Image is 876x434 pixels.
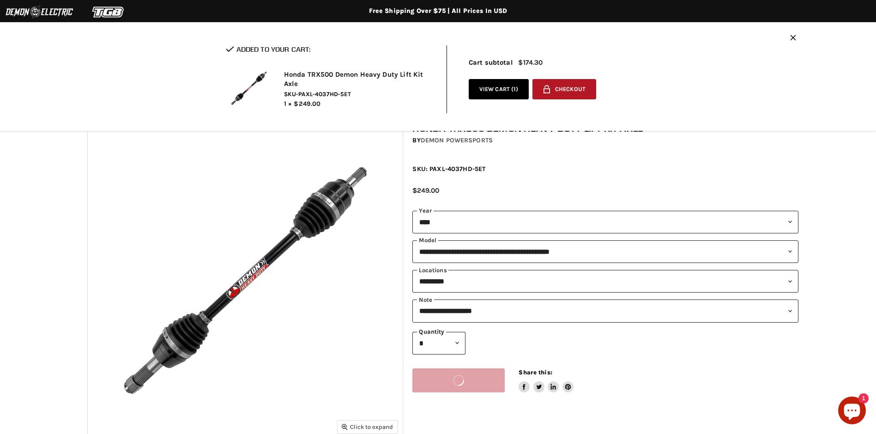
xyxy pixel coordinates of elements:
span: Click to expand [342,423,393,430]
div: SKU: PAXL-4037HD-5ET [412,164,798,174]
h1: Honda TRX500 Demon Heavy Duty Lift Kit Axle [412,122,798,134]
span: 1 [514,86,516,92]
img: Honda TRX500 Demon Heavy Duty Lift Kit Axle [226,65,272,111]
span: Share this: [519,369,552,376]
span: $249.00 [294,100,320,108]
span: Checkout [555,86,586,93]
button: Close [790,35,796,43]
h2: Honda TRX500 Demon Heavy Duty Lift Kit Axle [284,70,433,88]
select: keys [412,270,798,293]
select: Quantity [412,332,465,355]
div: by [412,135,798,146]
span: Cart subtotal [469,58,513,67]
aside: Share this: [519,368,574,393]
span: $249.00 [412,186,439,195]
div: Free Shipping Over $75 | All Prices In USD [69,7,808,15]
form: cart checkout [529,79,596,103]
select: modal-name [412,240,798,263]
span: $174.30 [518,59,543,67]
img: Demon Electric Logo 2 [5,3,74,21]
a: Demon Powersports [421,136,493,144]
button: Click to expand [338,421,398,433]
inbox-online-store-chat: Shopify online store chat [835,397,869,427]
h2: Added to your cart: [226,45,433,53]
span: 1 × [284,100,292,108]
select: keys [412,300,798,322]
img: TGB Logo 2 [74,3,143,21]
button: Checkout [532,79,596,100]
a: View cart (1) [469,79,529,100]
span: SKU-PAXL-4037HD-5ET [284,90,433,98]
select: year [412,211,798,233]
